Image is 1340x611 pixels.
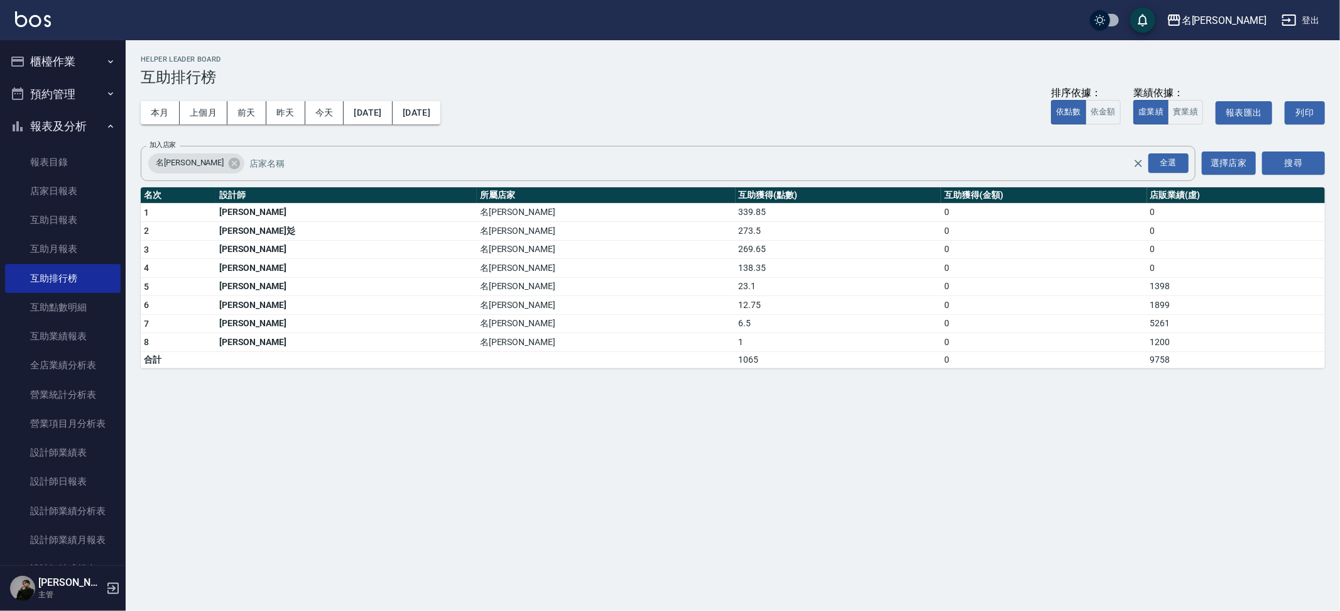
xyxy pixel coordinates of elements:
td: 0 [941,314,1147,333]
h2: Helper Leader Board [141,55,1325,63]
a: 營業統計分析表 [5,380,121,409]
td: 名[PERSON_NAME] [477,314,736,333]
td: 12.75 [736,296,941,315]
button: 虛業績 [1133,100,1168,124]
h3: 互助排行榜 [141,69,1325,86]
td: 0 [941,203,1147,222]
td: 0 [1147,222,1325,241]
label: 加入店家 [150,140,176,150]
td: 0 [941,259,1147,278]
td: 0 [941,296,1147,315]
h5: [PERSON_NAME] [38,576,102,589]
button: 搜尋 [1262,151,1325,175]
td: [PERSON_NAME] [216,296,477,315]
input: 店家名稱 [246,152,1154,174]
td: 1398 [1147,277,1325,296]
a: 報表目錄 [5,148,121,177]
button: 上個月 [180,101,227,124]
th: 名次 [141,187,216,204]
span: 4 [144,263,149,273]
td: 名[PERSON_NAME] [477,222,736,241]
img: Person [10,576,35,601]
td: 合計 [141,351,216,368]
td: 1 [736,333,941,352]
span: 1 [144,207,149,217]
td: 1899 [1147,296,1325,315]
button: 前天 [227,101,266,124]
th: 互助獲得(金額) [941,187,1147,204]
button: Clear [1130,155,1147,172]
button: 預約管理 [5,78,121,111]
a: 設計師業績表 [5,438,121,467]
button: 本月 [141,101,180,124]
td: 名[PERSON_NAME] [477,203,736,222]
button: save [1130,8,1155,33]
a: 店家日報表 [5,177,121,206]
th: 所屬店家 [477,187,736,204]
table: a dense table [141,187,1325,368]
td: [PERSON_NAME] [216,259,477,278]
span: 8 [144,337,149,347]
a: 互助月報表 [5,234,121,263]
td: 名[PERSON_NAME] [477,259,736,278]
a: 設計師日報表 [5,467,121,496]
td: [PERSON_NAME]彣 [216,222,477,241]
span: 7 [144,319,149,329]
td: 9758 [1147,351,1325,368]
td: [PERSON_NAME] [216,314,477,333]
td: 0 [1147,240,1325,259]
span: 5 [144,282,149,292]
td: 0 [1147,259,1325,278]
td: [PERSON_NAME] [216,240,477,259]
th: 設計師 [216,187,477,204]
td: 名[PERSON_NAME] [477,240,736,259]
button: 登出 [1277,9,1325,32]
td: [PERSON_NAME] [216,203,477,222]
a: 營業項目月分析表 [5,409,121,438]
span: 6 [144,300,149,310]
button: 選擇店家 [1202,151,1256,175]
a: 互助日報表 [5,206,121,234]
div: 名[PERSON_NAME] [148,153,244,173]
a: 互助排行榜 [5,264,121,293]
td: 1200 [1147,333,1325,352]
button: 依點數 [1051,100,1086,124]
td: 名[PERSON_NAME] [477,296,736,315]
button: 報表匯出 [1216,101,1272,124]
td: 0 [1147,203,1325,222]
button: 櫃檯作業 [5,45,121,78]
td: 339.85 [736,203,941,222]
button: 列印 [1285,101,1325,124]
td: 269.65 [736,240,941,259]
td: 名[PERSON_NAME] [477,277,736,296]
td: 273.5 [736,222,941,241]
td: 名[PERSON_NAME] [477,333,736,352]
button: [DATE] [393,101,440,124]
div: 全選 [1148,153,1189,173]
a: 設計師業績分析表 [5,497,121,526]
td: 1065 [736,351,941,368]
a: 設計師業績月報表 [5,526,121,554]
td: 138.35 [736,259,941,278]
a: 全店業績分析表 [5,351,121,380]
td: 23.1 [736,277,941,296]
td: 6.5 [736,314,941,333]
button: 實業績 [1168,100,1203,124]
a: 設計師抽成報表 [5,554,121,583]
button: 今天 [305,101,344,124]
p: 主管 [38,589,102,600]
span: 3 [144,245,149,255]
button: 名[PERSON_NAME] [1162,8,1272,33]
button: [DATE] [344,101,392,124]
td: [PERSON_NAME] [216,333,477,352]
button: Open [1146,151,1191,175]
th: 互助獲得(點數) [736,187,941,204]
th: 店販業績(虛) [1147,187,1325,204]
button: 昨天 [266,101,305,124]
a: 互助業績報表 [5,322,121,351]
span: 2 [144,226,149,236]
td: 5261 [1147,314,1325,333]
td: 0 [941,222,1147,241]
a: 互助點數明細 [5,293,121,322]
img: Logo [15,11,51,27]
